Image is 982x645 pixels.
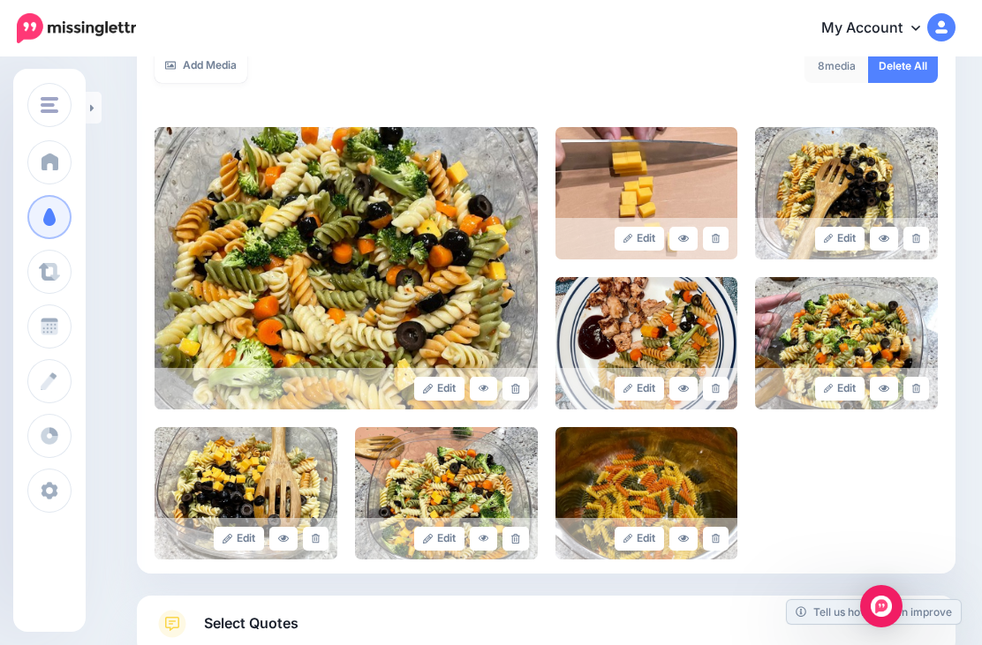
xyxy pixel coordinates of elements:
img: 892a46ff79ec4e8996970b38ac431e17_large.jpg [555,277,738,409]
a: Add Media [155,49,247,83]
a: Edit [414,377,465,401]
a: Delete All [868,49,938,83]
div: media [804,49,869,83]
span: 8 [818,59,825,72]
div: Open Intercom Messenger [860,585,903,627]
img: 5089d9ebe2e549452bac4cf891bfbc8e_large.jpg [755,127,938,259]
img: eee6ab534c9f14d7629fec581695e33f_large.jpg [355,427,538,559]
a: Edit [615,527,665,551]
a: Edit [214,527,264,551]
a: Edit [615,377,665,401]
img: 060c179002e6fbc77aed03039828bc64_large.jpg [555,427,738,559]
img: fbbf38b76437e04e819289658b4d2ad6_large.jpg [155,427,337,559]
a: My Account [804,7,956,50]
img: f3690552754a823f3ea9179a2da7e79d_large.jpg [555,127,738,259]
span: Select Quotes [204,611,298,635]
a: Edit [414,527,465,551]
a: Edit [615,227,665,251]
a: Edit [815,227,865,251]
img: menu.png [41,97,58,113]
a: Edit [815,377,865,401]
img: 124d2b95936e4237a74a3f50eb822710_large.jpg [755,277,938,409]
a: Tell us how we can improve [787,600,961,624]
img: 787f9beadbc0b1964f44445d57aa7545_large.jpg [155,127,538,409]
img: Missinglettr [17,13,136,43]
